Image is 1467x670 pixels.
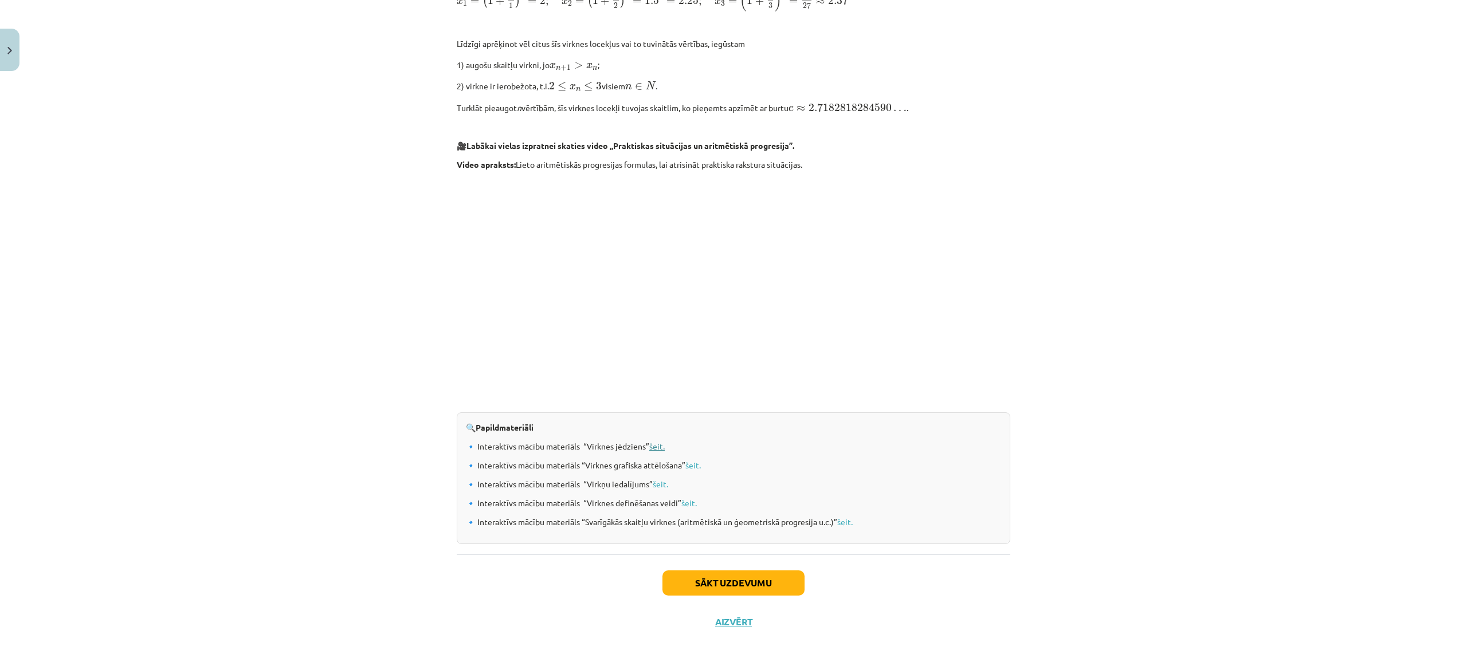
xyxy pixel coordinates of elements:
em: n [517,103,521,113]
span: x [570,84,576,90]
span: 1 [509,3,513,9]
p: 🔹 Interaktīvs mācību materiāls “Virkņu iedalījums” [466,478,1001,490]
span: x [550,63,556,69]
img: icon-close-lesson-0947bae3869378f0d4975bcd49f059093ad1ed9edebbc8119c70593378902aed.svg [7,47,12,54]
p: 🔍 [466,421,1001,433]
p: 🎥 [457,140,1010,152]
span: ≤ [584,82,593,91]
span: 1 [463,1,467,6]
span: 3 [768,3,772,9]
button: Aizvērt [712,616,755,628]
span: n [625,84,632,90]
p: 1) augošu skaitļu virkni, jo ; [457,57,1010,72]
b: Labākai vielas izpratnei skaties video „Praktiskas situācijas un aritmētiskā progresija”. [466,140,794,151]
b: Video apraksts: [457,159,516,170]
b: Papildmateriāli [476,422,534,432]
span: > [574,62,583,69]
span: ≤ [558,82,566,91]
span: n [576,88,580,92]
p: 🔹 Interaktīvs mācību materiāls “Virknes grafiska attēlošana” [466,459,1001,471]
p: 🔹 Interaktīvs mācību materiāls “Virknes jēdziens” [466,440,1001,452]
span: … [893,108,907,112]
p: 🔹 Interaktīvs mācību materiāls “Svarīgākās skaitļu virknes (aritmētiskā un ģeometriskā progresija... [466,516,1001,528]
span: 1 [567,65,571,70]
p: 🔹 Interaktīvs mācību materiāls “Virknes definēšanas veidi” [466,497,1001,509]
span: 3 [596,82,602,90]
button: Sākt uzdevumu [662,570,805,596]
a: šeit. [681,498,697,508]
span: ∈ [635,83,642,90]
p: 2) virkne ir ierobežota, t.i. visiem . [457,78,1010,92]
p: Līdzīgi aprēķinot vēl citus šīs virknes locekļus vai to tuvinātās vērtības, iegūstam [457,38,1010,50]
span: 2 [614,3,618,9]
p: Turklāt pieaugot vērtībām, šīs virknes locekļi tuvojas skaitlim, ko pieņemts apzīmēt ar burtu . [457,100,1010,114]
span: e [789,106,794,112]
span: N [646,81,656,89]
span: n [593,66,597,70]
span: 2 [568,1,572,6]
a: šeit. [649,441,665,451]
span: 27 [803,3,811,9]
a: šeit. [653,479,668,489]
a: šeit. [837,517,853,527]
span: n [556,66,560,70]
span: x [586,63,593,69]
span: ≈ [797,105,805,111]
span: + [560,65,567,71]
span: 2.7182818284590 [809,103,892,112]
p: Lieto aritmētiskās progresijas formulas, lai atrisināt praktiska rakstura situācijas. [457,159,1010,171]
span: 2 [549,82,555,90]
a: šeit. [685,460,701,470]
span: 3 [721,1,725,6]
